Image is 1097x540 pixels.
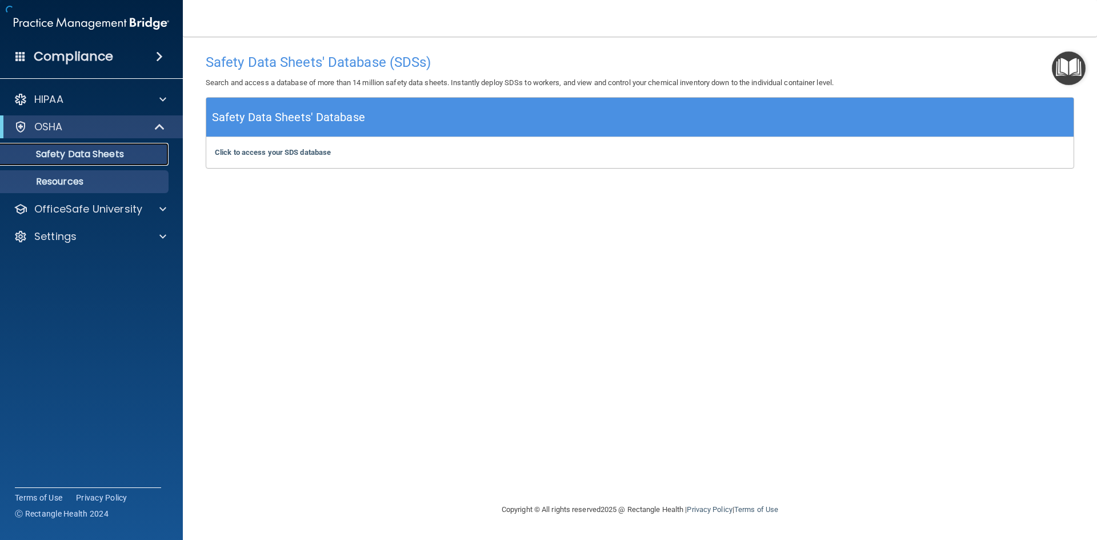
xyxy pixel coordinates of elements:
[206,76,1074,90] p: Search and access a database of more than 14 million safety data sheets. Instantly deploy SDSs to...
[34,120,63,134] p: OSHA
[14,93,166,106] a: HIPAA
[14,202,166,216] a: OfficeSafe University
[14,12,169,35] img: PMB logo
[215,148,331,157] a: Click to access your SDS database
[899,459,1083,505] iframe: Drift Widget Chat Controller
[431,491,848,528] div: Copyright © All rights reserved 2025 @ Rectangle Health | |
[212,107,365,127] h5: Safety Data Sheets' Database
[1052,51,1086,85] button: Open Resource Center
[206,55,1074,70] h4: Safety Data Sheets' Database (SDSs)
[14,120,166,134] a: OSHA
[34,230,77,243] p: Settings
[34,49,113,65] h4: Compliance
[734,505,778,514] a: Terms of Use
[7,176,163,187] p: Resources
[15,492,62,503] a: Terms of Use
[34,93,63,106] p: HIPAA
[15,508,109,519] span: Ⓒ Rectangle Health 2024
[76,492,127,503] a: Privacy Policy
[687,505,732,514] a: Privacy Policy
[14,230,166,243] a: Settings
[34,202,142,216] p: OfficeSafe University
[7,149,163,160] p: Safety Data Sheets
